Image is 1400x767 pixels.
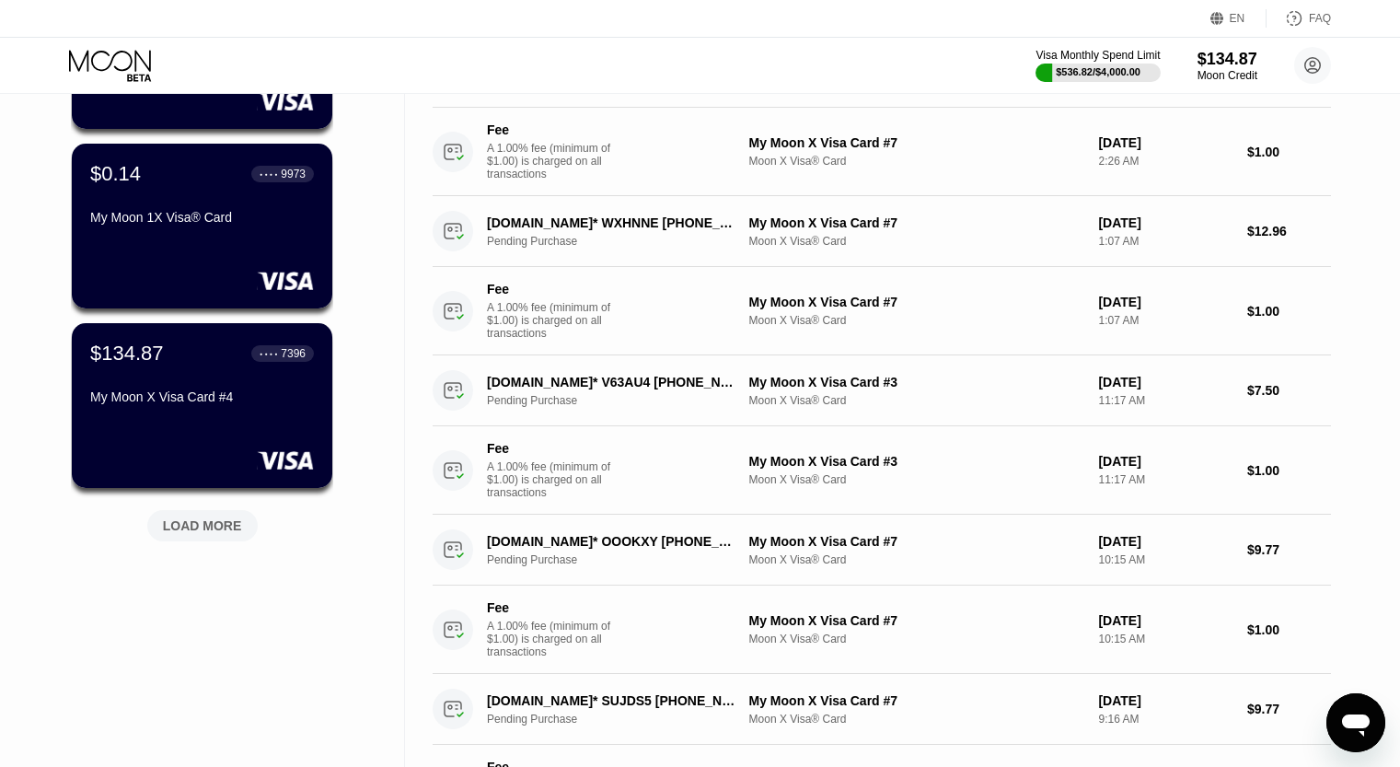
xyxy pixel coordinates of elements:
div: [DATE] [1098,454,1232,469]
div: My Moon X Visa Card #3 [749,454,1084,469]
div: 2:26 AM [1098,155,1232,168]
div: FAQ [1309,12,1331,25]
div: 1:07 AM [1098,235,1232,248]
div: A 1.00% fee (minimum of $1.00) is charged on all transactions [487,142,625,180]
div: My Moon X Visa Card #7 [749,613,1084,628]
div: EN [1210,9,1267,28]
div: $134.87 [1198,50,1257,69]
div: $0.14● ● ● ●9973My Moon 1X Visa® Card [72,144,332,308]
div: $1.00 [1247,145,1331,159]
div: $134.87Moon Credit [1198,50,1257,82]
div: [DOMAIN_NAME]* V63AU4 [PHONE_NUMBER] US [487,375,739,389]
div: My Moon X Visa Card #7 [749,534,1084,549]
div: Moon X Visa® Card [749,473,1084,486]
div: $9.77 [1247,542,1331,557]
div: My Moon X Visa Card #7 [749,295,1084,309]
div: Pending Purchase [487,553,758,566]
div: $9.77 [1247,702,1331,716]
div: Fee [487,282,616,296]
div: 9973 [281,168,306,180]
div: Pending Purchase [487,713,758,726]
div: Fee [487,441,616,456]
div: FeeA 1.00% fee (minimum of $1.00) is charged on all transactionsMy Moon X Visa Card #3Moon X Visa... [433,426,1331,515]
div: 10:15 AM [1098,633,1232,645]
div: [DATE] [1098,534,1232,549]
div: FeeA 1.00% fee (minimum of $1.00) is charged on all transactionsMy Moon X Visa Card #7Moon X Visa... [433,586,1331,674]
div: Pending Purchase [487,235,758,248]
div: $1.00 [1247,304,1331,319]
div: [DOMAIN_NAME]* SUJDS5 [PHONE_NUMBER] USPending PurchaseMy Moon X Visa Card #7Moon X Visa® Card[DA... [433,674,1331,745]
div: [DATE] [1098,295,1232,309]
div: My Moon X Visa Card #3 [749,375,1084,389]
div: Moon X Visa® Card [749,633,1084,645]
div: [DOMAIN_NAME]* WXHNNE [PHONE_NUMBER] USPending PurchaseMy Moon X Visa Card #7Moon X Visa® Card[DA... [433,196,1331,267]
div: Fee [487,600,616,615]
div: [DOMAIN_NAME]* OOOKXY [PHONE_NUMBER] US [487,534,739,549]
div: Moon X Visa® Card [749,553,1084,566]
div: $134.87● ● ● ●7396My Moon X Visa Card #4 [72,323,332,488]
div: [DOMAIN_NAME]* SUJDS5 [PHONE_NUMBER] US [487,693,739,708]
div: 1:07 AM [1098,314,1232,327]
div: FeeA 1.00% fee (minimum of $1.00) is charged on all transactionsMy Moon X Visa Card #7Moon X Visa... [433,267,1331,355]
div: FeeA 1.00% fee (minimum of $1.00) is charged on all transactionsMy Moon X Visa Card #7Moon X Visa... [433,108,1331,196]
div: 10:15 AM [1098,553,1232,566]
div: A 1.00% fee (minimum of $1.00) is charged on all transactions [487,460,625,499]
div: 11:17 AM [1098,394,1232,407]
div: Moon Credit [1198,69,1257,82]
div: $1.00 [1247,463,1331,478]
div: $134.87 [90,342,164,366]
div: A 1.00% fee (minimum of $1.00) is charged on all transactions [487,301,625,340]
div: $536.82 / $4,000.00 [1056,66,1140,77]
div: Moon X Visa® Card [749,713,1084,726]
div: Moon X Visa® Card [749,314,1084,327]
div: My Moon X Visa Card #7 [749,693,1084,708]
div: 9:16 AM [1098,713,1232,726]
div: [DOMAIN_NAME]* V63AU4 [PHONE_NUMBER] USPending PurchaseMy Moon X Visa Card #3Moon X Visa® Card[DA... [433,355,1331,426]
div: Visa Monthly Spend Limit$536.82/$4,000.00 [1036,49,1160,82]
div: Moon X Visa® Card [749,155,1084,168]
div: $12.96 [1247,224,1331,238]
div: Pending Purchase [487,394,758,407]
div: Moon X Visa® Card [749,394,1084,407]
div: Moon X Visa® Card [749,235,1084,248]
div: [DOMAIN_NAME]* OOOKXY [PHONE_NUMBER] USPending PurchaseMy Moon X Visa Card #7Moon X Visa® Card[DA... [433,515,1331,586]
div: [DOMAIN_NAME]* WXHNNE [PHONE_NUMBER] US [487,215,739,230]
div: A 1.00% fee (minimum of $1.00) is charged on all transactions [487,620,625,658]
div: LOAD MORE [133,503,272,541]
div: My Moon X Visa Card #7 [749,215,1084,230]
div: [DATE] [1098,215,1232,230]
div: EN [1230,12,1245,25]
div: My Moon 1X Visa® Card [90,210,314,225]
div: LOAD MORE [163,517,242,534]
div: Fee [487,122,616,137]
div: $1.00 [1247,622,1331,637]
div: $0.14 [90,162,141,186]
div: [DATE] [1098,693,1232,708]
div: [DATE] [1098,135,1232,150]
div: ● ● ● ● [260,171,278,177]
div: Visa Monthly Spend Limit [1036,49,1160,62]
div: ● ● ● ● [260,351,278,356]
iframe: Button to launch messaging window [1326,693,1385,752]
div: FAQ [1267,9,1331,28]
div: [DATE] [1098,613,1232,628]
div: 7396 [281,347,306,360]
div: My Moon X Visa Card #4 [90,389,314,404]
div: [DATE] [1098,375,1232,389]
div: My Moon X Visa Card #7 [749,135,1084,150]
div: 11:17 AM [1098,473,1232,486]
div: $7.50 [1247,383,1331,398]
